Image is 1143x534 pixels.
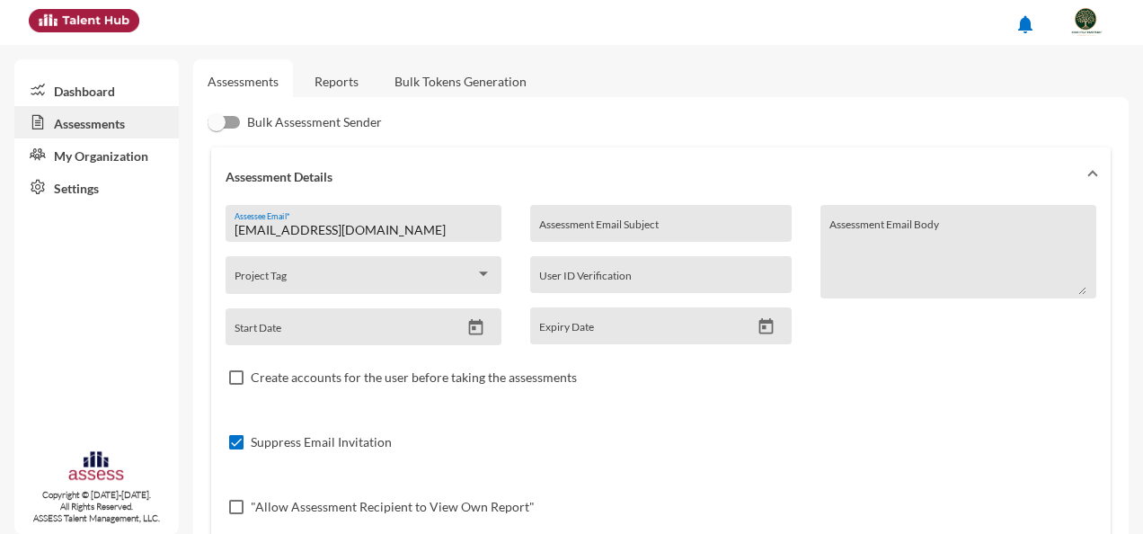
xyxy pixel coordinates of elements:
span: "Allow Assessment Recipient to View Own Report" [251,496,535,518]
span: Bulk Assessment Sender [247,111,382,133]
a: Dashboard [14,74,179,106]
a: Bulk Tokens Generation [380,59,541,103]
a: Assessments [14,106,179,138]
span: Suppress Email Invitation [251,432,392,453]
button: Open calendar [460,318,492,337]
mat-expansion-panel-header: Assessment Details [211,147,1111,205]
a: Reports [300,59,373,103]
p: Copyright © [DATE]-[DATE]. All Rights Reserved. ASSESS Talent Management, LLC. [14,489,179,524]
input: Assessee Email [235,223,492,237]
a: My Organization [14,138,179,171]
span: Create accounts for the user before taking the assessments [251,367,577,388]
button: Open calendar [750,317,782,336]
a: Assessments [208,74,279,89]
img: assesscompany-logo.png [67,449,125,485]
a: Settings [14,171,179,203]
mat-panel-title: Assessment Details [226,169,1075,184]
mat-icon: notifications [1015,13,1036,35]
